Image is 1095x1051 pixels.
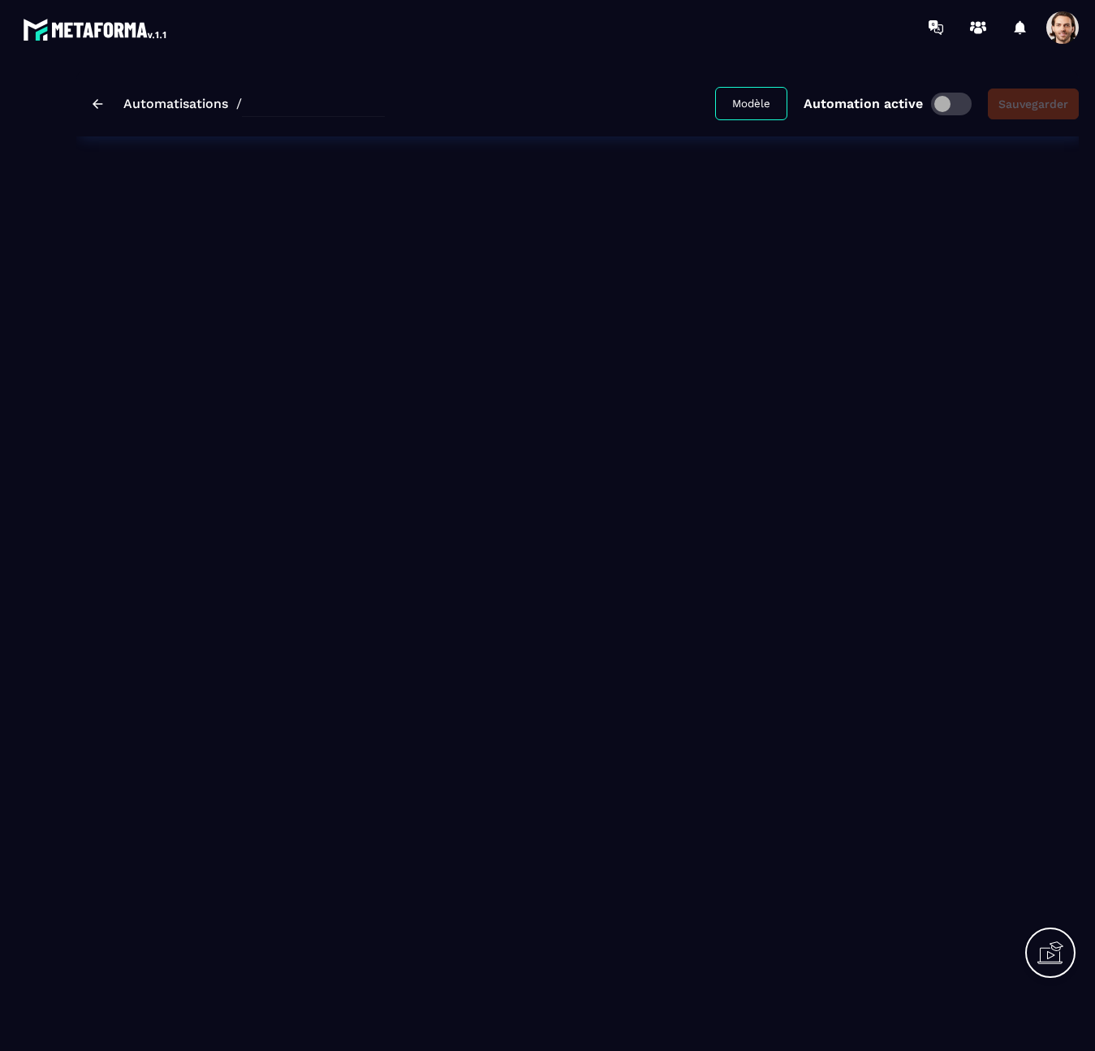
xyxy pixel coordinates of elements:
[93,99,103,109] img: arrow
[804,96,923,111] p: Automation active
[715,87,787,120] button: Modèle
[236,96,242,111] span: /
[123,96,228,111] a: Automatisations
[23,15,169,44] img: logo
